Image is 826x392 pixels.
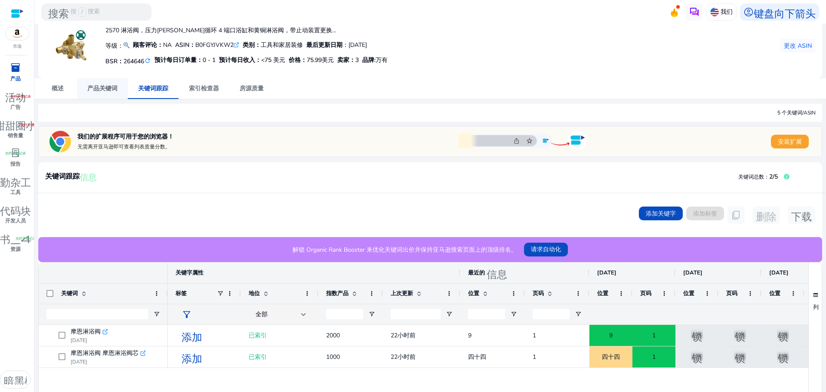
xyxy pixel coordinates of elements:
font: 9 [609,331,613,340]
font: 关键词总数： [738,173,769,180]
button: 添加关键字 [639,207,683,220]
img: amazon.svg [6,27,29,40]
font: 解锁 Organic Rank Booster 来优化关键词出价并保持亚马逊搜索页面上的顶级排名。 [293,246,517,254]
img: us.svg [710,8,719,16]
font: 搜索 [48,6,69,18]
font: 标签 [176,290,187,297]
font: 升级 [734,353,746,361]
font: 产品关键词 [87,84,117,93]
input: 关键字过滤输入 [46,309,148,319]
font: 页码 [726,290,737,297]
font: 四十四 [602,353,620,361]
font: ：[DATE] [342,41,367,49]
font: 升级 [734,331,746,340]
font: 资源 [10,246,21,253]
font: 添加关键字 [646,210,676,218]
font: 页码 [640,290,651,297]
font: 关键词跟踪 [45,172,80,181]
font: [DATE] [683,269,703,277]
font: B0FGYJVKW2 [195,41,234,49]
font: : [374,56,376,64]
button: 请求自动化 [524,243,568,256]
button: 下载 [788,207,815,224]
font: 75.99美元 [307,56,334,64]
font: 1 [533,353,536,361]
font: 价格： [289,56,307,64]
input: 最后更新过滤器输入 [391,309,441,319]
font: inventory_2 [10,62,21,74]
input: 索引产品过滤器输入 [326,309,363,319]
font: <75 美元 [261,56,285,64]
font: 22小时前 [391,331,416,340]
font: 房源质量 [240,84,264,93]
font: 22小时前 [391,353,416,361]
font: 升级 [777,331,789,340]
font: 产品 [10,75,21,82]
font: 万有 [376,56,388,64]
font: 位置 [468,290,479,297]
font: 上次更新 [391,290,413,297]
font: 页码 [533,290,544,297]
font: account_circle [743,6,754,18]
font: 添加 [182,351,202,363]
font: 位置 [769,290,780,297]
font: 264646 [123,57,144,65]
font: 1000 [326,353,340,361]
font: 指数产品 [326,290,348,297]
font: 摩恩淋浴阀 [71,327,101,336]
font: 1 [652,331,656,340]
font: / [81,8,83,16]
font: filter_alt [182,309,192,321]
font: 位置 [683,290,694,297]
font: 升级 [691,353,703,361]
font: 开发人员 [5,217,26,224]
font: 我们 [721,8,733,16]
font: 最后更新日期 [306,41,342,49]
font: 2/5 [769,173,778,181]
font: 按 [71,7,77,15]
font: ASIN： [175,41,195,49]
font: 信息 [80,171,97,181]
font: 关键词 [61,290,78,297]
font: 3 [355,56,359,64]
font: 键盘向下箭头 [754,6,816,18]
font: 升级 [777,353,789,361]
font: 关键词跟踪 [138,84,168,93]
font: [DATE] [769,269,789,277]
font: lab_profile [10,147,21,159]
font: 暗黑模式 [4,373,45,386]
button: 更改 ASIN [780,39,815,52]
font: 光纤手册记录 [15,236,36,240]
font: 卖家： [337,56,355,64]
font: 工具和家居装修 [261,41,303,49]
font: [DATE] [71,358,87,365]
font: 无需离开亚马逊即可查看列表质量分数。 [77,143,170,150]
font: [DATE] [597,269,616,277]
font: 顾客评论： [133,41,163,49]
font: 信息 [487,267,507,279]
font: 销售量 [8,132,23,139]
font: 等级： [105,42,123,50]
button: 打开过滤器菜单 [575,311,582,318]
button: 安装扩展 [771,135,809,148]
img: 71BzpDSYk2L.jpg [55,30,87,62]
button: 打开过滤器菜单 [368,311,375,318]
font: 活动 [5,90,26,102]
font: 1 [652,353,656,361]
font: 5 个关键词/ASIN [777,109,816,116]
font: 我们的扩展程序可用于您的浏览器！ [77,133,174,141]
font: 1 [533,331,536,340]
font: 光纤手册记录 [5,151,26,155]
font: 2000 [326,331,340,340]
input: 页面无过滤器输入 [533,309,570,319]
button: 打开过滤器菜单 [153,311,160,318]
font: 报告 [10,161,21,167]
font: 添加 [182,330,202,342]
font: 9 [468,331,472,340]
font: 索引检查器 [189,84,219,93]
font: 类别： [243,41,261,49]
font: 已索引 [249,353,267,361]
font: 摩恩淋浴阀 摩恩淋浴阀芯 [71,349,139,357]
font: 安装扩展 [778,138,802,146]
button: 打开过滤器菜单 [446,311,453,318]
